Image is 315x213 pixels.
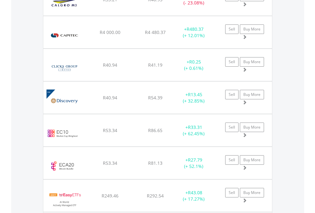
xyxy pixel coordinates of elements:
span: R40.94 [103,62,117,68]
img: EC10.EC.EC10.png [47,122,79,145]
a: Sell [225,24,239,34]
img: EQU.ZA.DSBP.png [47,90,82,112]
span: R43.08 [188,190,202,196]
img: ECA20.EC.ECA20.png [47,155,79,177]
a: Buy More [240,90,264,99]
div: + (+ 12.01%) [174,26,214,39]
a: Sell [225,188,239,197]
div: + (+ 32.85%) [174,91,214,104]
span: R40.94 [103,95,117,101]
img: EQU.ZA.CPI.png [47,24,82,47]
span: R53.34 [103,160,117,166]
div: + (+ 62.45%) [174,124,214,137]
span: R480.37 [187,26,204,32]
span: R27.79 [188,157,202,163]
a: Sell [225,155,239,165]
div: + (+ 17.27%) [174,190,214,202]
span: R81.13 [148,160,162,166]
a: Sell [225,57,239,67]
span: R54.39 [148,95,162,101]
img: EQU.ZA.EASYAI.png [47,188,83,210]
a: Buy More [240,57,264,67]
a: Buy More [240,24,264,34]
img: EQU.ZA.CLS.png [47,57,82,79]
a: Buy More [240,188,264,197]
span: R292.54 [147,193,164,199]
div: + (+ 0.61%) [174,59,214,71]
a: Buy More [240,123,264,132]
span: R4 480.37 [145,29,166,35]
a: Sell [225,90,239,99]
span: R33.31 [188,124,202,130]
span: R53.34 [103,127,117,133]
span: R249.46 [102,193,118,199]
span: R4 000.00 [100,29,120,35]
span: R13.45 [188,91,202,97]
span: R86.65 [148,127,162,133]
span: R0.25 [189,59,201,65]
a: Sell [225,123,239,132]
span: R41.19 [148,62,162,68]
div: + (+ 52.1%) [174,157,214,170]
a: Buy More [240,155,264,165]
